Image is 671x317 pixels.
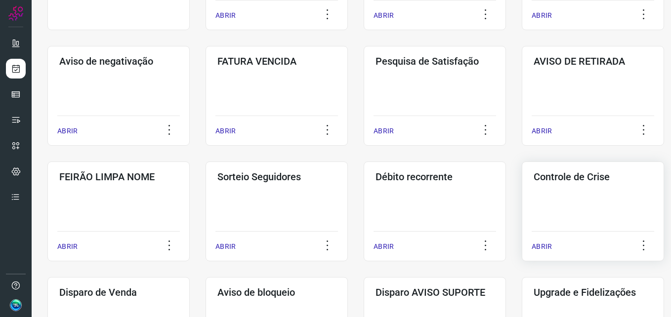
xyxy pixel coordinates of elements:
h3: AVISO DE RETIRADA [534,55,652,67]
p: ABRIR [215,241,236,252]
p: ABRIR [57,126,78,136]
h3: Aviso de bloqueio [217,286,336,298]
h3: Aviso de negativação [59,55,178,67]
h3: Disparo de Venda [59,286,178,298]
h3: FATURA VENCIDA [217,55,336,67]
h3: Controle de Crise [534,171,652,183]
p: ABRIR [57,241,78,252]
h3: Upgrade e Fidelizações [534,286,652,298]
p: ABRIR [374,241,394,252]
p: ABRIR [215,126,236,136]
p: ABRIR [532,10,552,21]
h3: Disparo AVISO SUPORTE [376,286,494,298]
h3: Débito recorrente [376,171,494,183]
p: ABRIR [215,10,236,21]
img: 688dd65d34f4db4d93ce8256e11a8269.jpg [10,299,22,311]
p: ABRIR [532,241,552,252]
h3: FEIRÃO LIMPA NOME [59,171,178,183]
img: Logo [8,6,23,21]
h3: Pesquisa de Satisfação [376,55,494,67]
h3: Sorteio Seguidores [217,171,336,183]
p: ABRIR [532,126,552,136]
p: ABRIR [374,126,394,136]
p: ABRIR [374,10,394,21]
